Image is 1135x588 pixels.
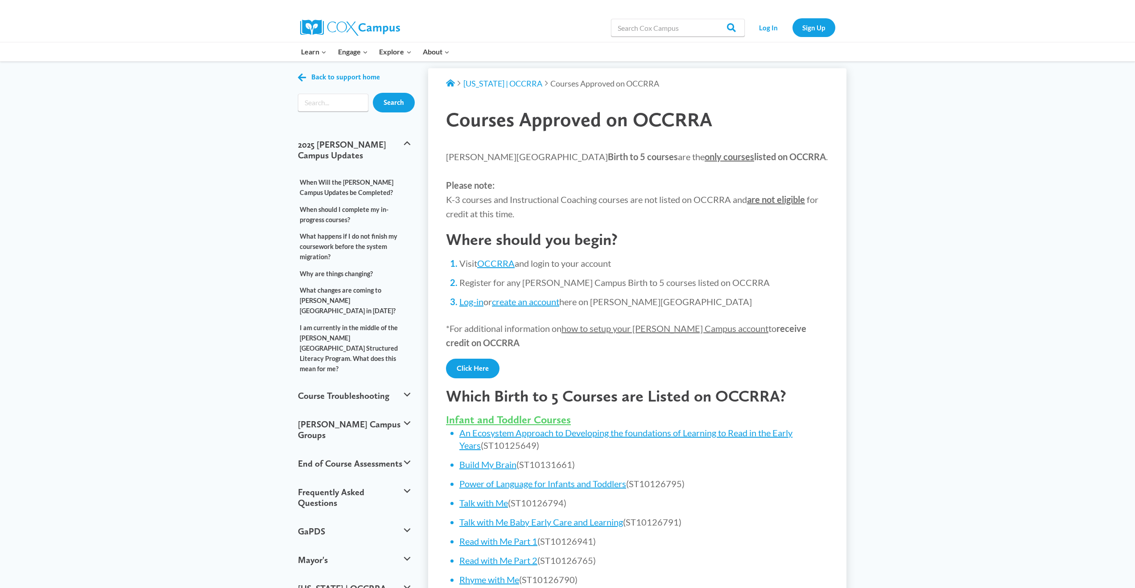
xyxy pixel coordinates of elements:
[446,323,806,348] strong: receive credit on OCCRRA
[298,71,380,84] a: Back to support home
[446,230,829,249] h2: Where should you begin?
[446,180,495,190] strong: Please note:
[459,536,537,547] a: Read with Me Part 1
[298,94,369,112] input: Search input
[550,79,659,88] span: Courses Approved on OCCRRA
[293,478,415,517] button: Frequently Asked Questions
[463,79,542,88] a: [US_STATE] | OCCRRA
[332,42,374,61] button: Child menu of Engage
[293,130,415,170] button: 2025 [PERSON_NAME] Campus Updates
[446,79,455,88] a: Support Home
[446,149,829,221] p: [PERSON_NAME][GEOGRAPHIC_DATA] are the . K-3 courses and Instructional Coaching courses are not l...
[298,94,369,112] form: Search form
[446,321,829,350] p: *For additional information on to
[459,257,829,269] li: Visit and login to your account
[293,410,415,449] button: [PERSON_NAME] Campus Groups
[459,427,792,451] a: An Ecosystem Approach to Developing the foundations of Learning to Read in the Early Years
[608,151,678,162] strong: Birth to 5 courses
[459,555,537,566] a: Read with Me Part 2
[417,42,455,61] button: Child menu of About
[459,574,519,585] a: Rhyme with Me
[792,18,835,37] a: Sign Up
[293,517,415,546] button: GaPDS
[293,319,415,377] a: I am currently in the middle of the [PERSON_NAME][GEOGRAPHIC_DATA] Structured Literacy Program. W...
[311,73,380,81] span: Back to support home
[459,554,829,567] li: (ST10126765)
[561,323,768,334] span: how to setup your [PERSON_NAME] Campus account
[293,282,415,319] a: What changes are coming to [PERSON_NAME][GEOGRAPHIC_DATA] in [DATE]?
[446,359,499,378] a: Click Here
[293,546,415,574] button: Mayor's
[492,296,559,307] a: create an account
[459,276,829,289] li: Register for any [PERSON_NAME] Campus Birth to 5 courses listed on OCCRRA
[459,459,516,470] a: Build My Brain
[459,535,829,547] li: (ST10126941)
[459,497,829,509] li: (ST10126794)
[459,517,623,527] a: Talk with Me Baby Early Care and Learning
[459,573,829,586] li: (ST10126790)
[300,20,400,36] img: Cox Campus
[373,93,415,112] input: Search
[293,201,415,228] a: When should I complete my in-progress courses?
[446,108,712,131] span: Courses Approved on OCCRRA
[296,42,455,61] nav: Primary Navigation
[747,194,805,205] strong: are not eligible
[459,478,626,489] a: Power of Language for Infants and Toddlers
[459,295,829,308] li: or here on [PERSON_NAME][GEOGRAPHIC_DATA]
[749,18,835,37] nav: Secondary Navigation
[749,18,788,37] a: Log In
[705,151,826,162] strong: listed on OCCRRA
[459,477,829,490] li: (ST10126795)
[296,42,333,61] button: Child menu of Learn
[374,42,417,61] button: Child menu of Explore
[477,258,515,269] a: OCCRRA
[293,174,415,201] a: When Will the [PERSON_NAME] Campus Updates be Completed?
[446,413,571,426] span: Infant and Toddler Courses
[293,381,415,410] button: Course Troubleshooting
[459,458,829,471] li: (ST10131661)
[293,228,415,265] a: What happens if I do not finish my coursework before the system migration?
[459,296,483,307] a: Log-in
[293,449,415,478] button: End of Course Assessments
[611,19,745,37] input: Search Cox Campus
[446,386,829,406] h2: Which Birth to 5 Courses are Listed on OCCRRA?
[705,151,754,162] span: only courses
[459,516,829,528] li: (ST10126791)
[293,265,415,282] a: Why are things changing?
[459,497,508,508] a: Talk with Me
[459,427,829,451] li: (ST10125649)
